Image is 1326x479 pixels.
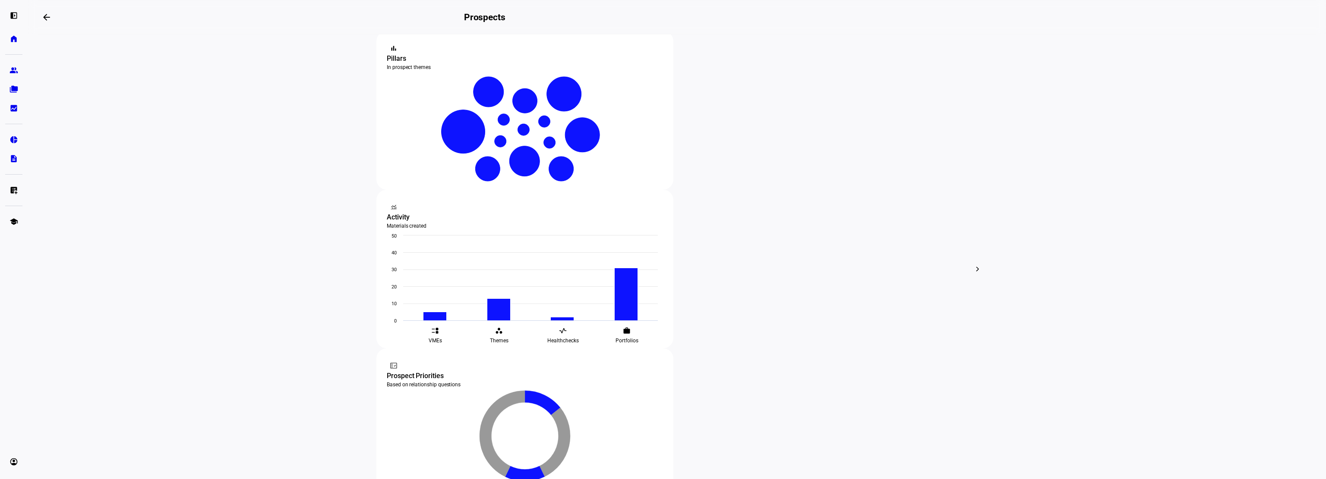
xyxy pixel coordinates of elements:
div: In prospect themes [387,64,663,71]
eth-mat-symbol: pie_chart [9,135,18,144]
eth-mat-symbol: left_panel_open [9,11,18,20]
a: group [5,62,22,79]
div: Activity [387,212,663,222]
mat-icon: fact_check [389,361,398,370]
text: 50 [391,233,397,239]
div: Prospect Priorities [387,371,663,381]
div: Pillars [387,53,663,64]
a: folder_copy [5,81,22,98]
h2: Prospects [464,12,505,22]
eth-mat-symbol: work [623,327,631,335]
eth-mat-symbol: folder_copy [9,85,18,94]
a: home [5,30,22,47]
a: bid_landscape [5,100,22,117]
div: Materials created [387,222,663,229]
mat-icon: arrow_backwards [41,12,52,22]
eth-mat-symbol: list_alt_add [9,186,18,194]
text: 10 [391,301,397,307]
eth-mat-symbol: account_circle [9,457,18,466]
eth-mat-symbol: school [9,217,18,226]
eth-mat-symbol: bid_landscape [9,104,18,113]
eth-mat-symbol: description [9,154,18,163]
eth-mat-symbol: event_list [431,327,439,335]
mat-icon: chevron_right [972,264,983,274]
mat-icon: bar_chart [389,44,398,53]
div: Based on relationship questions [387,381,663,388]
eth-mat-symbol: home [9,34,18,43]
a: description [5,150,22,167]
a: pie_chart [5,131,22,148]
text: 40 [391,250,397,256]
text: 0 [394,318,397,324]
span: VMEs [429,337,442,344]
eth-mat-symbol: vital_signs [559,327,567,335]
eth-mat-symbol: group [9,66,18,75]
span: Themes [490,337,508,344]
text: 20 [391,284,397,290]
text: 30 [391,267,397,272]
span: Portfolios [616,337,638,344]
span: Healthchecks [547,337,579,344]
eth-mat-symbol: workspaces [495,327,503,335]
mat-icon: monitoring [389,203,398,211]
